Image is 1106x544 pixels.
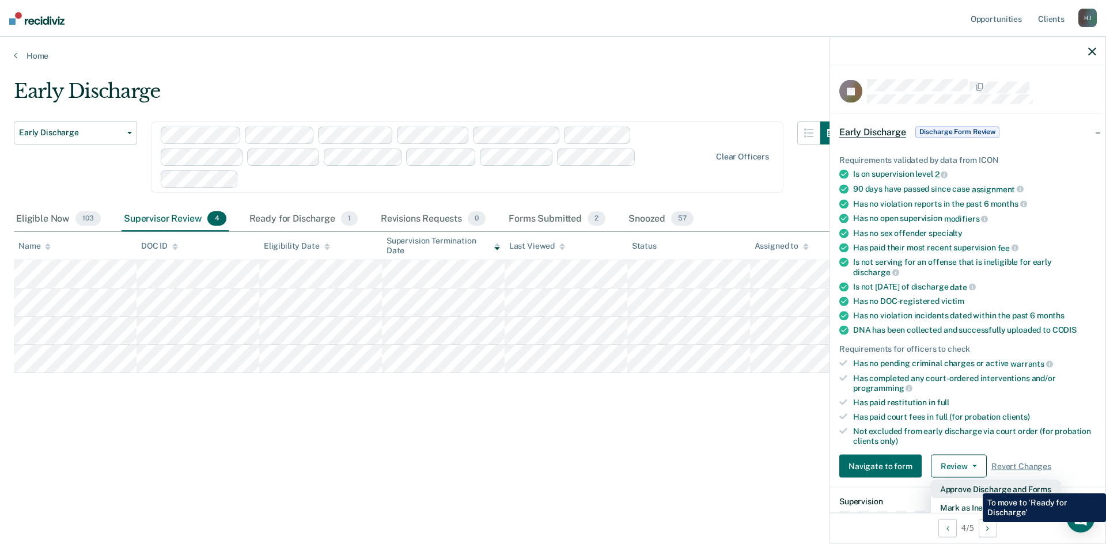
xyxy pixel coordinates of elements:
span: 2 [935,170,948,179]
div: 4 / 5 [830,512,1105,543]
div: Not excluded from early discharge via court order (for probation clients [853,426,1096,446]
div: Has no sex offender [853,228,1096,238]
span: victim [941,296,964,306]
span: 103 [75,211,101,226]
div: Early DischargeDischarge Form Review [830,113,1105,150]
div: Eligibility Date [264,241,330,251]
a: Home [14,51,1092,61]
div: Assigned to [755,241,809,251]
div: Status [632,241,657,251]
div: Open Intercom Messenger [1067,505,1094,532]
span: modifiers [944,214,988,223]
div: DNA has been collected and successfully uploaded to [853,325,1096,335]
div: Has no pending criminal charges or active [853,359,1096,369]
div: Supervision Termination Date [387,236,500,256]
button: Mark as Ineligible [931,499,1060,517]
span: warrants [1010,359,1053,368]
button: Previous Opportunity [938,519,957,537]
span: 57 [671,211,694,226]
span: Discharge Form Review [915,126,999,138]
span: 1 [341,211,358,226]
div: Snoozed [626,207,696,232]
span: months [1037,311,1065,320]
div: Forms Submitted [506,207,608,232]
div: Name [18,241,51,251]
div: Requirements for officers to check [839,344,1096,354]
div: Has no violation incidents dated within the past 6 [853,311,1096,321]
img: Recidiviz [9,12,65,25]
div: H J [1078,9,1097,27]
div: Requirements validated by data from ICON [839,155,1096,165]
div: Is not serving for an offense that is ineligible for early [853,257,1096,277]
button: Next Opportunity [979,519,997,537]
div: Revisions Requests [378,207,488,232]
div: Has no violation reports in the past 6 [853,199,1096,209]
div: Has no DOC-registered [853,296,1096,306]
div: Has paid restitution in [853,398,1096,408]
span: only) [880,436,898,445]
span: Revert Changes [991,462,1051,471]
span: clients) [1002,412,1030,421]
span: specialty [929,228,963,237]
div: Clear officers [716,152,769,162]
span: Early Discharge [839,126,906,138]
a: Navigate to form link [839,455,926,478]
button: Approve Discharge and Forms [931,480,1060,499]
dt: Supervision [839,497,1096,507]
div: Has paid court fees in full (for probation [853,412,1096,422]
span: CODIS [1052,325,1077,334]
div: Last Viewed [509,241,565,251]
div: 90 days have passed since case [853,184,1096,195]
div: Is not [DATE] of discharge [853,281,1096,292]
button: Navigate to form [839,455,922,478]
div: Is on supervision level [853,169,1096,180]
div: DOC ID [141,241,178,251]
div: Has no open supervision [853,214,1096,224]
span: discharge [853,268,899,277]
div: Has paid their most recent supervision [853,242,1096,253]
div: Ready for Discharge [247,207,360,232]
span: fee [998,243,1018,252]
span: Early Discharge [19,128,123,138]
div: Eligible Now [14,207,103,232]
div: Early Discharge [14,79,843,112]
span: programming [853,383,912,393]
span: 2 [588,211,605,226]
div: Supervisor Review [122,207,229,232]
span: full [937,398,949,407]
span: assignment [972,184,1024,193]
span: 4 [207,211,226,226]
button: Review [931,455,987,478]
div: Has completed any court-ordered interventions and/or [853,373,1096,393]
span: months [991,199,1027,208]
span: date [950,282,975,291]
span: 0 [468,211,486,226]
